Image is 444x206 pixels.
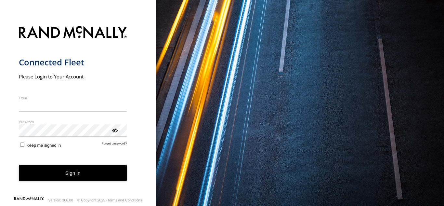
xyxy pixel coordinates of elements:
span: Keep me signed in [26,143,61,148]
label: Password [19,119,127,124]
h2: Please Login to Your Account [19,73,127,80]
a: Forgot password? [102,142,127,148]
h1: Connected Fleet [19,57,127,68]
a: Terms and Conditions [108,198,142,202]
a: Visit our Website [14,197,44,203]
form: main [19,22,137,196]
div: ViewPassword [111,127,118,133]
div: Version: 306.00 [48,198,73,202]
input: Keep me signed in [20,143,24,147]
button: Sign in [19,165,127,181]
div: © Copyright 2025 - [77,198,142,202]
label: Email [19,95,127,100]
img: Rand McNally [19,25,127,41]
